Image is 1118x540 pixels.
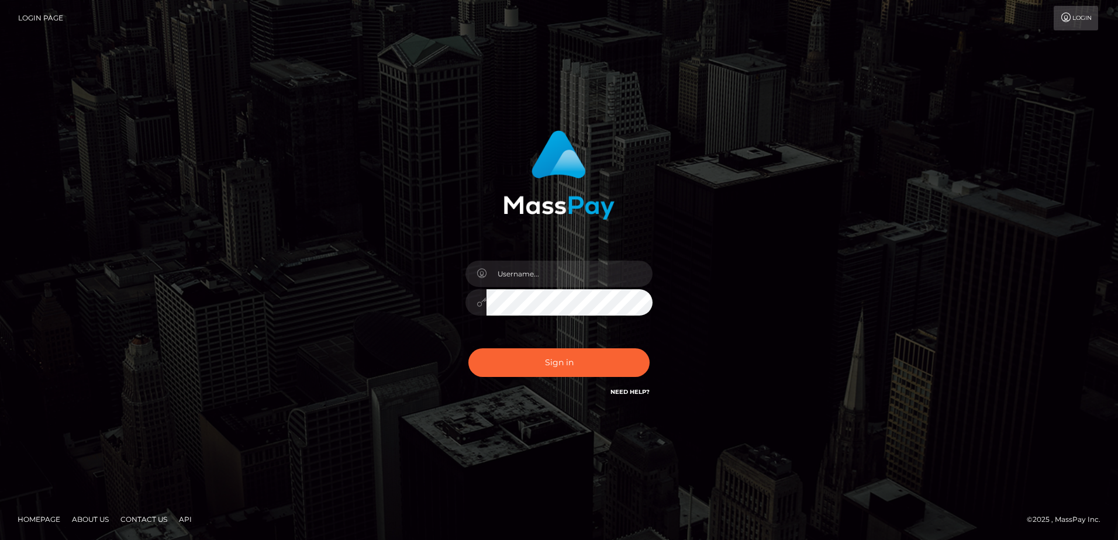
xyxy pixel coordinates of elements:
[18,6,63,30] a: Login Page
[174,510,196,528] a: API
[116,510,172,528] a: Contact Us
[468,348,650,377] button: Sign in
[1054,6,1098,30] a: Login
[503,130,615,220] img: MassPay Login
[13,510,65,528] a: Homepage
[610,388,650,396] a: Need Help?
[486,261,653,287] input: Username...
[67,510,113,528] a: About Us
[1027,513,1109,526] div: © 2025 , MassPay Inc.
